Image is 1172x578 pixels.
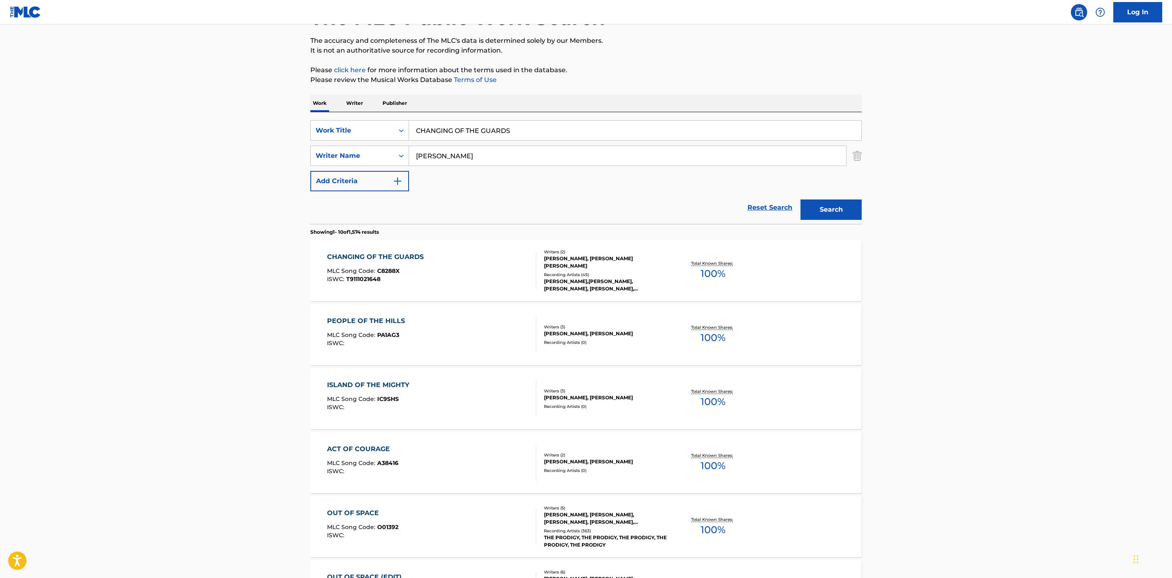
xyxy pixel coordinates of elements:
div: Writers ( 3 ) [544,388,667,394]
div: PEOPLE OF THE HILLS [327,316,409,326]
a: click here [334,66,366,74]
a: CHANGING OF THE GUARDSMLC Song Code:C8288XISWC:T9111021648Writers (2)[PERSON_NAME], [PERSON_NAME]... [310,240,862,301]
p: Total Known Shares: [691,260,735,266]
a: Log In [1113,2,1162,22]
div: Writers ( 5 ) [544,505,667,511]
span: PA1AG3 [377,331,399,339]
span: ISWC : [327,403,346,411]
div: Drag [1134,547,1139,571]
div: Writers ( 3 ) [544,324,667,330]
div: Recording Artists ( 0 ) [544,339,667,345]
p: Work [310,95,329,112]
img: help [1095,7,1105,17]
span: O01392 [377,523,398,531]
div: [PERSON_NAME], [PERSON_NAME] [544,330,667,337]
div: Recording Artists ( 363 ) [544,528,667,534]
span: 100 % [701,523,725,537]
iframe: Chat Widget [1131,539,1172,578]
p: Total Known Shares: [691,452,735,458]
div: Help [1092,4,1108,20]
a: PEOPLE OF THE HILLSMLC Song Code:PA1AG3ISWC:Writers (3)[PERSON_NAME], [PERSON_NAME]Recording Arti... [310,304,862,365]
a: Public Search [1071,4,1087,20]
p: Showing 1 - 10 of 1,574 results [310,228,379,236]
span: 100 % [701,394,725,409]
p: It is not an authoritative source for recording information. [310,46,862,55]
div: ISLAND OF THE MIGHTY [327,380,414,390]
a: ACT OF COURAGEMLC Song Code:A38416ISWC:Writers (2)[PERSON_NAME], [PERSON_NAME]Recording Artists (... [310,432,862,493]
span: MLC Song Code : [327,395,377,403]
button: Add Criteria [310,171,409,191]
img: search [1074,7,1084,17]
div: THE PRODIGY, THE PRODIGY, THE PRODIGY, THE PRODIGY, THE PRODIGY [544,534,667,549]
div: OUT OF SPACE [327,508,398,518]
div: ACT OF COURAGE [327,444,398,454]
div: [PERSON_NAME], [PERSON_NAME] [544,458,667,465]
a: ISLAND OF THE MIGHTYMLC Song Code:IC9SHSISWC:Writers (3)[PERSON_NAME], [PERSON_NAME]Recording Art... [310,368,862,429]
img: Delete Criterion [853,146,862,166]
span: MLC Song Code : [327,459,377,467]
span: 100 % [701,458,725,473]
div: Recording Artists ( 0 ) [544,467,667,474]
p: Total Known Shares: [691,388,735,394]
div: Recording Artists ( 0 ) [544,403,667,410]
span: 100 % [701,266,725,281]
div: Writer Name [316,151,389,161]
a: Terms of Use [452,76,497,84]
p: Please for more information about the terms used in the database. [310,65,862,75]
span: ISWC : [327,275,346,283]
div: [PERSON_NAME], [PERSON_NAME] [544,394,667,401]
span: MLC Song Code : [327,523,377,531]
p: Please review the Musical Works Database [310,75,862,85]
span: T9111021648 [346,275,380,283]
a: OUT OF SPACEMLC Song Code:O01392ISWC:Writers (5)[PERSON_NAME], [PERSON_NAME], [PERSON_NAME], [PER... [310,496,862,557]
span: A38416 [377,459,398,467]
span: ISWC : [327,531,346,539]
p: Publisher [380,95,409,112]
form: Search Form [310,120,862,224]
span: MLC Song Code : [327,267,377,275]
span: ISWC : [327,339,346,347]
div: Writers ( 6 ) [544,569,667,575]
div: [PERSON_NAME], [PERSON_NAME], [PERSON_NAME], [PERSON_NAME], [PERSON_NAME] [544,511,667,526]
span: 100 % [701,330,725,345]
p: The accuracy and completeness of The MLC's data is determined solely by our Members. [310,36,862,46]
div: Writers ( 2 ) [544,452,667,458]
a: Reset Search [743,199,796,217]
p: Writer [344,95,365,112]
div: Work Title [316,126,389,135]
p: Total Known Shares: [691,324,735,330]
p: Total Known Shares: [691,516,735,523]
button: Search [800,199,862,220]
img: MLC Logo [10,6,41,18]
div: [PERSON_NAME], [PERSON_NAME] [PERSON_NAME] [544,255,667,270]
div: Recording Artists ( 45 ) [544,272,667,278]
span: IC9SHS [377,395,399,403]
span: MLC Song Code : [327,331,377,339]
span: C8288X [377,267,400,275]
span: ISWC : [327,467,346,475]
div: [PERSON_NAME],[PERSON_NAME], [PERSON_NAME], [PERSON_NAME], [PERSON_NAME], [PERSON_NAME] [544,278,667,292]
img: 9d2ae6d4665cec9f34b9.svg [393,176,402,186]
div: Writers ( 2 ) [544,249,667,255]
div: CHANGING OF THE GUARDS [327,252,428,262]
